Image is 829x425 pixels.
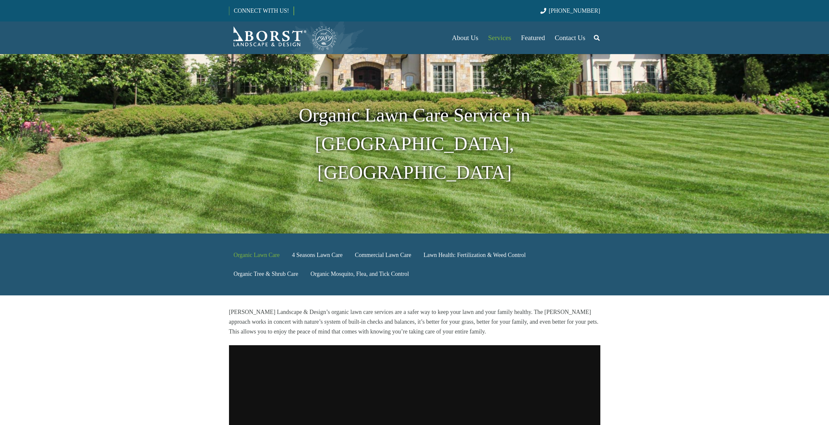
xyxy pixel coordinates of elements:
[350,245,416,264] a: Commercial Lawn Care
[590,30,603,46] a: Search
[229,3,293,19] a: CONNECT WITH US!
[555,34,585,42] span: Contact Us
[550,21,590,54] a: Contact Us
[549,7,600,14] span: [PHONE_NUMBER]
[229,101,600,187] h1: Organic Lawn Care Service in [GEOGRAPHIC_DATA], [GEOGRAPHIC_DATA]
[483,21,516,54] a: Services
[447,21,483,54] a: About Us
[287,245,347,264] a: 4 Seasons Lawn Care
[540,7,600,14] a: [PHONE_NUMBER]
[452,34,478,42] span: About Us
[229,245,284,264] a: Organic Lawn Care
[229,307,600,336] p: [PERSON_NAME] Landscape & Design’s organic lawn care services are a safer way to keep your lawn a...
[516,21,550,54] a: Featured
[229,25,337,51] a: Borst-Logo
[306,264,414,284] a: Organic Mosquito, Flea, and Tick Control
[521,34,545,42] span: Featured
[419,245,530,264] a: Lawn Health: Fertilization & Weed Control
[488,34,511,42] span: Services
[229,264,303,284] a: Organic Tree & Shrub Care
